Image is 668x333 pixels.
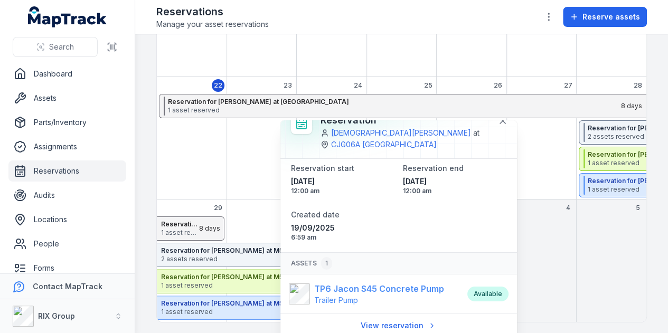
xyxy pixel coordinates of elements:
[289,282,457,306] a: TP6 Jacon S45 Concrete PumpTrailer Pump
[473,128,479,138] span: at
[161,299,337,308] strong: Reservation for [PERSON_NAME] at M506S M8 and M5E Mainline Tunnels
[161,246,337,255] strong: Reservation for [PERSON_NAME] at M506S M8 and M5E Mainline Tunnels
[157,269,364,293] button: Reservation for [PERSON_NAME] at M506S M8 and M5E Mainline Tunnels1 asset reserved4 days
[13,37,98,57] button: Search
[8,209,126,230] a: Locations
[157,296,364,320] button: Reservation for [PERSON_NAME] at M506S M8 and M5E Mainline Tunnels1 asset reserved4 days
[8,63,126,84] a: Dashboard
[566,204,570,212] span: 4
[314,296,358,305] span: Trailer Pump
[8,185,126,206] a: Audits
[28,6,107,27] a: MapTrack
[291,257,332,270] span: Assets
[354,81,362,90] span: 24
[291,176,394,195] time: 22/09/2025, 12:00:00 am
[161,273,337,281] strong: Reservation for [PERSON_NAME] at M506S M8 and M5E Mainline Tunnels
[8,160,126,182] a: Reservations
[291,176,394,187] span: [DATE]
[321,113,490,128] h3: Reservation
[291,187,394,195] span: 12:00 am
[38,311,75,320] strong: RIX Group
[161,281,337,290] span: 1 asset reserved
[403,187,506,195] span: 12:00 am
[156,4,269,19] h2: Reservations
[494,81,502,90] span: 26
[214,204,222,212] span: 29
[168,106,620,115] span: 1 asset reserved
[8,233,126,254] a: People
[314,282,444,295] strong: TP6 Jacon S45 Concrete Pump
[157,243,364,267] button: Reservation for [PERSON_NAME] at M506S M8 and M5E Mainline Tunnels2 assets reserved4 days
[8,136,126,157] a: Assignments
[403,164,464,173] span: Reservation end
[161,229,197,237] span: 1 asset reserved
[157,216,224,241] button: Reservation for [PERSON_NAME] at [GEOGRAPHIC_DATA]1 asset reserved8 days
[161,255,337,263] span: 2 assets reserved
[321,257,332,270] div: 1
[161,220,197,229] strong: Reservation for [PERSON_NAME] at [GEOGRAPHIC_DATA]
[331,139,437,150] a: CJG06A [GEOGRAPHIC_DATA]
[291,233,394,242] span: 6:59 am
[291,164,354,173] span: Reservation start
[33,282,102,291] strong: Contact MapTrack
[161,308,337,316] span: 1 asset reserved
[49,42,74,52] span: Search
[8,258,126,279] a: Forms
[291,223,394,242] time: 19/09/2025, 6:59:44 am
[156,19,269,30] span: Manage your asset reservations
[563,81,572,90] span: 27
[403,176,506,195] time: 29/09/2025, 12:00:00 am
[331,128,471,138] a: [DEMOGRAPHIC_DATA][PERSON_NAME]
[291,210,340,219] span: Created date
[582,12,640,22] span: Reserve assets
[168,98,620,106] strong: Reservation for [PERSON_NAME] at [GEOGRAPHIC_DATA]
[159,94,646,118] button: Reservation for [PERSON_NAME] at [GEOGRAPHIC_DATA]1 asset reserved8 days
[8,88,126,109] a: Assets
[214,81,222,90] span: 22
[291,223,394,233] span: 19/09/2025
[634,81,642,90] span: 28
[563,7,647,27] button: Reserve assets
[467,287,509,301] div: Available
[636,204,640,212] span: 5
[403,176,506,187] span: [DATE]
[8,112,126,133] a: Parts/Inventory
[424,81,432,90] span: 25
[284,81,292,90] span: 23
